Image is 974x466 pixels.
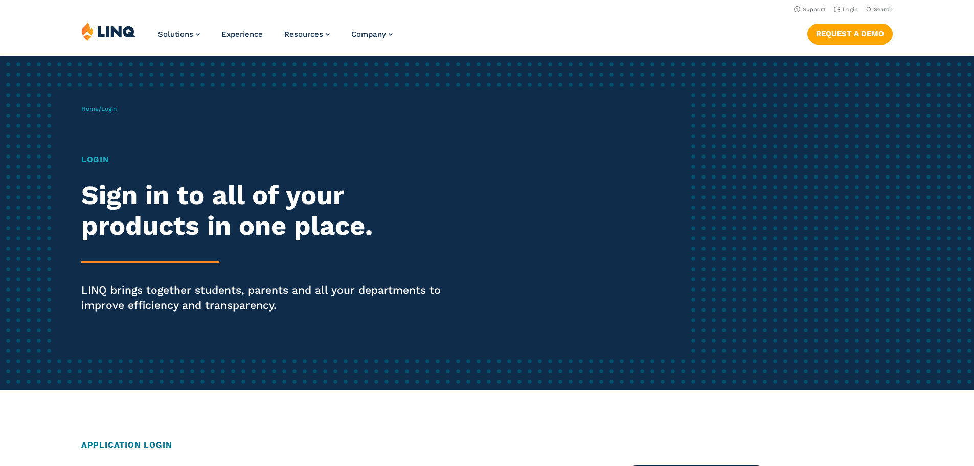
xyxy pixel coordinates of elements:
[284,30,323,39] span: Resources
[807,24,893,44] a: Request a Demo
[221,30,263,39] a: Experience
[874,6,893,13] span: Search
[81,21,135,41] img: LINQ | K‑12 Software
[351,30,386,39] span: Company
[101,105,117,113] span: Login
[834,6,858,13] a: Login
[81,153,457,166] h1: Login
[158,21,393,55] nav: Primary Navigation
[81,282,457,313] p: LINQ brings together students, parents and all your departments to improve efficiency and transpa...
[284,30,330,39] a: Resources
[81,105,117,113] span: /
[866,6,893,13] button: Open Search Bar
[81,105,99,113] a: Home
[81,439,893,451] h2: Application Login
[351,30,393,39] a: Company
[794,6,826,13] a: Support
[81,180,457,241] h2: Sign in to all of your products in one place.
[807,21,893,44] nav: Button Navigation
[158,30,200,39] a: Solutions
[158,30,193,39] span: Solutions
